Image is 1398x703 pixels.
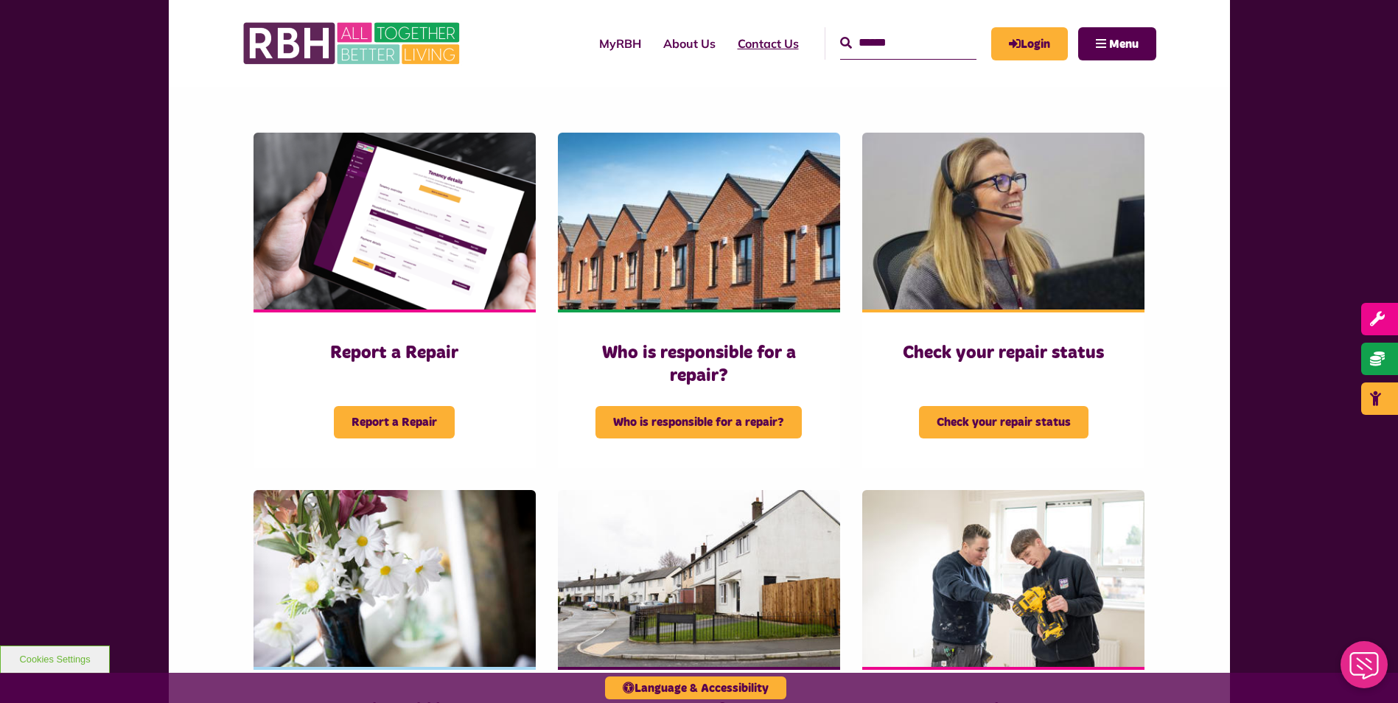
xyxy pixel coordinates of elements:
[605,676,786,699] button: Language & Accessibility
[595,406,802,438] span: Who is responsible for a repair?
[1078,27,1156,60] button: Navigation
[558,133,840,468] a: Who is responsible for a repair? Who is responsible for a repair?
[558,490,840,667] img: SAZMEDIA RBH 22FEB24 103
[334,406,455,438] span: Report a Repair
[1332,637,1398,703] iframe: Netcall Web Assistant for live chat
[840,27,976,59] input: Search
[242,15,464,72] img: RBH
[862,133,1144,309] img: Contact Centre February 2024 (1)
[1109,38,1139,50] span: Menu
[283,342,506,365] h3: Report a Repair
[588,24,652,63] a: MyRBH
[558,133,840,309] img: RBH homes in Lower Falinge with a blue sky
[652,24,727,63] a: About Us
[862,490,1144,667] img: SAZMEDIA RBH 23FEB2024 77
[727,24,810,63] a: Contact Us
[254,490,536,667] img: Flowers on window sill
[587,342,811,388] h3: Who is responsible for a repair?
[254,133,536,468] a: Report a Repair Report a Repair
[254,133,536,309] img: RBH Asset 5 (FB, Linkedin, Twitter)
[892,342,1115,365] h3: Check your repair status
[991,27,1068,60] a: MyRBH
[919,406,1088,438] span: Check your repair status
[862,133,1144,468] a: Check your repair status Check your repair status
